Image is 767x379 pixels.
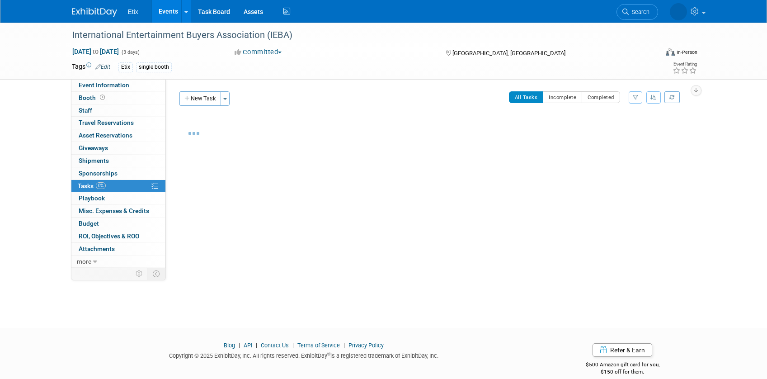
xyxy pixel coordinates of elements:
a: Sponsorships [71,167,165,180]
a: Privacy Policy [348,342,384,349]
sup: ® [327,351,330,356]
a: Travel Reservations [71,117,165,129]
span: Travel Reservations [79,119,134,126]
span: Budget [79,220,99,227]
span: Giveaways [79,144,108,152]
a: Contact Us [261,342,289,349]
a: ROI, Objectives & ROO [71,230,165,242]
span: Shipments [79,157,109,164]
div: International Entertainment Buyers Association (IEBA) [69,27,645,43]
span: | [254,342,259,349]
div: Event Rating [673,62,697,66]
span: [GEOGRAPHIC_DATA], [GEOGRAPHIC_DATA] [452,50,565,57]
span: (3 days) [121,49,140,55]
img: ExhibitDay [72,8,117,17]
a: Blog [224,342,235,349]
td: Personalize Event Tab Strip [132,268,147,280]
span: 0% [96,182,106,189]
span: | [236,342,242,349]
span: Asset Reservations [79,132,132,139]
span: Staff [79,107,92,114]
span: | [341,342,347,349]
span: Sponsorships [79,170,118,177]
span: Event Information [79,81,129,89]
button: Completed [582,91,620,103]
a: Edit [95,64,110,70]
span: Booth [79,94,107,101]
a: more [71,256,165,268]
a: Asset Reservations [71,129,165,142]
span: [DATE] [DATE] [72,47,119,56]
a: Search [616,4,658,20]
a: Booth [71,92,165,104]
td: Toggle Event Tabs [147,268,165,280]
span: Search [629,9,649,15]
span: ROI, Objectives & ROO [79,232,139,240]
span: Misc. Expenses & Credits [79,207,149,214]
a: Attachments [71,243,165,255]
a: Event Information [71,79,165,91]
td: Tags [72,62,110,72]
span: Etix [128,8,138,15]
a: Staff [71,104,165,117]
a: Tasks0% [71,180,165,192]
span: more [77,258,91,265]
span: Playbook [79,194,105,202]
a: Refresh [664,91,680,103]
span: Attachments [79,245,115,252]
button: Committed [231,47,285,57]
a: API [244,342,252,349]
a: Budget [71,218,165,230]
button: Incomplete [543,91,582,103]
div: single booth [136,62,172,72]
span: | [290,342,296,349]
a: Misc. Expenses & Credits [71,205,165,217]
div: Event Format [605,47,698,61]
img: loading... [188,132,199,135]
div: $150 off for them. [550,368,696,376]
div: $500 Amazon gift card for you, [550,355,696,376]
div: Copyright © 2025 ExhibitDay, Inc. All rights reserved. ExhibitDay is a registered trademark of Ex... [72,350,536,360]
span: Booth not reserved yet [98,94,107,101]
button: New Task [179,91,221,106]
a: Shipments [71,155,165,167]
span: Tasks [78,182,106,189]
button: All Tasks [509,91,544,103]
img: Format-Inperson.png [666,48,675,56]
img: Wendy Beasley [670,3,687,20]
span: to [91,48,100,55]
div: In-Person [676,49,697,56]
a: Terms of Service [297,342,340,349]
a: Giveaways [71,142,165,154]
div: Etix [118,62,133,72]
a: Refer & Earn [593,343,652,357]
a: Playbook [71,192,165,204]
